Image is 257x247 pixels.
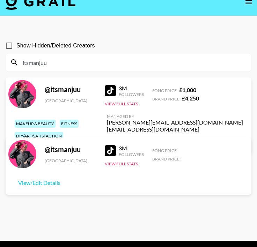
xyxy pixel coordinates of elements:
strong: £ 4,250 [182,95,199,102]
div: fitness [60,120,79,128]
div: @ itsmanjuu [45,85,96,94]
div: [EMAIL_ADDRESS][DOMAIN_NAME] [107,126,243,133]
div: @ itsmanjuu [45,145,96,154]
div: Followers [119,92,144,97]
div: Managed By [107,114,243,119]
div: 3M [119,145,144,152]
div: [GEOGRAPHIC_DATA] [45,98,96,103]
span: Brand Price: [152,156,181,162]
div: 3M [119,85,144,92]
span: Song Price: [152,88,178,93]
span: Song Price: [152,148,178,153]
strong: £ 1,000 [179,87,196,93]
input: Search by User Name [19,57,247,68]
div: makeup & beauty [15,120,56,128]
a: View/Edit Details [18,179,60,186]
button: View Full Stats [105,101,138,106]
span: Brand Price: [152,96,181,102]
button: View Full Stats [105,161,138,166]
div: [GEOGRAPHIC_DATA] [45,158,96,163]
span: Show Hidden/Deleted Creators [16,42,95,50]
div: diy/art/satisfaction [15,132,63,140]
div: Followers [119,152,144,157]
div: [PERSON_NAME][EMAIL_ADDRESS][DOMAIN_NAME] [107,119,243,126]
